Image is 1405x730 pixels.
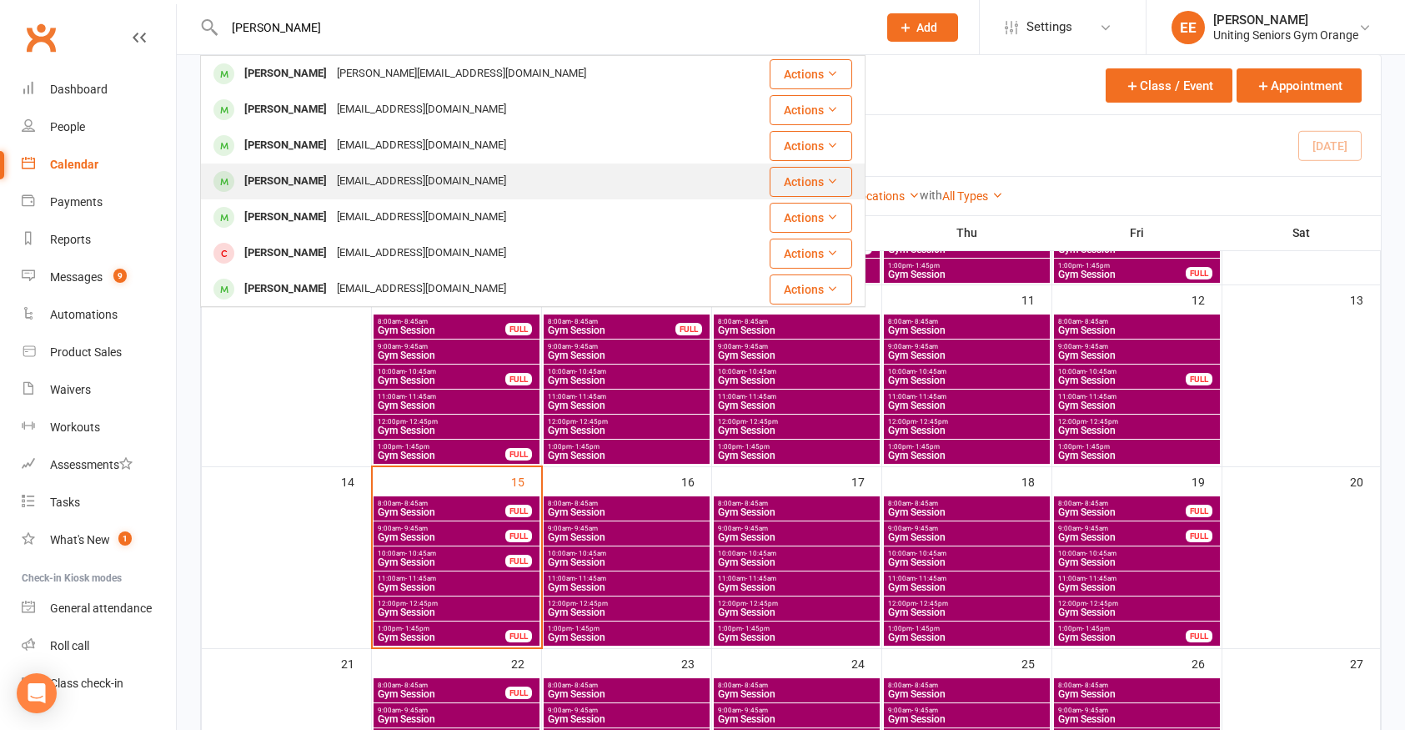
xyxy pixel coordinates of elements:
[916,575,946,582] span: - 11:45am
[401,500,428,507] span: - 8:45am
[219,16,866,39] input: Search...
[717,532,876,542] span: Gym Session
[1186,505,1212,517] div: FULL
[547,375,706,385] span: Gym Session
[22,296,176,334] a: Automations
[717,325,876,335] span: Gym Session
[770,59,852,89] button: Actions
[916,600,948,607] span: - 12:45pm
[770,274,852,305] button: Actions
[20,17,62,58] a: Clubworx
[887,13,958,42] button: Add
[22,184,176,221] a: Payments
[1081,343,1108,350] span: - 9:45am
[741,525,768,532] span: - 9:45am
[1057,400,1217,410] span: Gym Session
[22,446,176,484] a: Assessments
[505,630,532,642] div: FULL
[887,400,1046,410] span: Gym Session
[377,500,506,507] span: 8:00am
[1057,393,1217,400] span: 11:00am
[741,343,768,350] span: - 9:45am
[547,393,706,400] span: 11:00am
[1057,418,1217,425] span: 12:00pm
[239,98,332,122] div: [PERSON_NAME]
[887,575,1046,582] span: 11:00am
[746,600,778,607] span: - 12:45pm
[511,649,541,677] div: 22
[239,62,332,86] div: [PERSON_NAME]
[942,189,1003,203] a: All Types
[505,448,532,461] div: FULL
[887,682,1046,689] span: 8:00am
[1057,368,1187,375] span: 10:00am
[505,530,532,542] div: FULL
[1057,532,1187,542] span: Gym Session
[1057,607,1217,617] span: Gym Session
[50,158,98,171] div: Calendar
[50,83,108,96] div: Dashboard
[1026,8,1072,46] span: Settings
[1057,343,1217,350] span: 9:00am
[401,318,428,325] span: - 8:45am
[547,443,706,451] span: 1:00pm
[717,343,876,350] span: 9:00am
[1057,269,1187,279] span: Gym Session
[770,95,852,125] button: Actions
[1350,649,1380,677] div: 27
[1057,350,1217,360] span: Gym Session
[911,343,938,350] span: - 9:45am
[912,443,940,451] span: - 1:45pm
[717,425,876,435] span: Gym Session
[405,575,436,582] span: - 11:45am
[681,467,711,495] div: 16
[575,393,606,400] span: - 11:45am
[1186,373,1212,385] div: FULL
[377,532,506,542] span: Gym Session
[1086,550,1116,557] span: - 10:45am
[377,443,506,451] span: 1:00pm
[22,71,176,108] a: Dashboard
[745,575,776,582] span: - 11:45am
[887,582,1046,592] span: Gym Session
[887,632,1046,642] span: Gym Session
[401,525,428,532] span: - 9:45am
[1057,451,1217,461] span: Gym Session
[547,632,706,642] span: Gym Session
[402,625,429,632] span: - 1:45pm
[22,146,176,184] a: Calendar
[717,600,876,607] span: 12:00pm
[547,557,706,567] span: Gym Session
[547,532,706,542] span: Gym Session
[511,467,541,495] div: 15
[50,458,133,471] div: Assessments
[50,345,122,359] div: Product Sales
[547,600,706,607] span: 12:00pm
[770,131,852,161] button: Actions
[1057,632,1187,642] span: Gym Session
[1021,285,1051,313] div: 11
[742,625,770,632] span: - 1:45pm
[547,607,706,617] span: Gym Session
[239,241,332,265] div: [PERSON_NAME]
[912,262,940,269] span: - 1:45pm
[239,169,332,194] div: [PERSON_NAME]
[50,533,110,546] div: What's New
[717,607,876,617] span: Gym Session
[377,451,506,461] span: Gym Session
[916,393,946,400] span: - 11:45am
[377,400,536,410] span: Gym Session
[1081,682,1108,689] span: - 8:45am
[745,393,776,400] span: - 11:45am
[742,443,770,451] span: - 1:45pm
[887,393,1046,400] span: 11:00am
[575,368,606,375] span: - 10:45am
[118,531,132,546] span: 1
[571,525,598,532] span: - 9:45am
[17,673,57,713] div: Open Intercom Messenger
[1213,13,1358,28] div: [PERSON_NAME]
[1081,525,1108,532] span: - 9:45am
[547,625,706,632] span: 1:00pm
[547,350,706,360] span: Gym Session
[377,350,536,360] span: Gym Session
